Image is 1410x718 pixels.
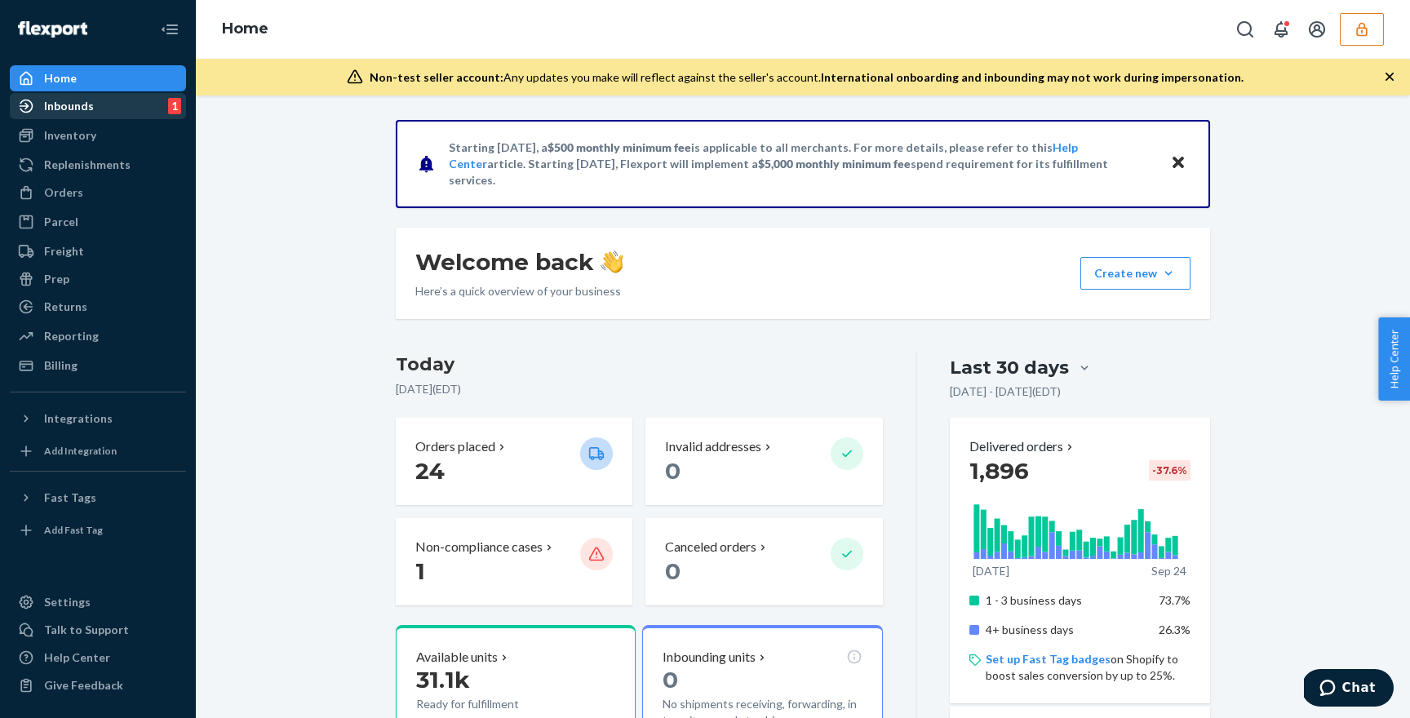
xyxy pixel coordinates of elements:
p: 1 - 3 business days [986,592,1146,609]
p: [DATE] ( EDT ) [396,381,883,397]
a: Settings [10,589,186,615]
div: Add Integration [44,444,117,458]
div: Give Feedback [44,677,123,694]
button: Open notifications [1265,13,1297,46]
div: Talk to Support [44,622,129,638]
button: Orders placed 24 [396,418,632,505]
p: on Shopify to boost sales conversion by up to 25%. [986,651,1191,684]
p: Sep 24 [1151,563,1186,579]
button: Non-compliance cases 1 [396,518,632,605]
div: Help Center [44,649,110,666]
button: Canceled orders 0 [645,518,882,605]
p: Starting [DATE], a is applicable to all merchants. For more details, please refer to this article... [449,140,1155,188]
a: Replenishments [10,152,186,178]
span: 24 [415,457,445,485]
div: -37.6 % [1149,460,1191,481]
p: [DATE] - [DATE] ( EDT ) [950,383,1061,400]
span: 1 [415,557,425,585]
div: Prep [44,271,69,287]
a: Orders [10,179,186,206]
p: Non-compliance cases [415,538,543,556]
p: Available units [416,648,498,667]
button: Fast Tags [10,485,186,511]
a: Freight [10,238,186,264]
p: [DATE] [973,563,1009,579]
span: 0 [665,557,681,585]
p: Invalid addresses [665,437,761,456]
span: 31.1k [416,666,470,694]
p: Inbounding units [663,648,756,667]
div: Home [44,70,77,86]
div: Billing [44,357,78,374]
a: Inbounds1 [10,93,186,119]
span: $5,000 monthly minimum fee [758,157,911,171]
p: Here’s a quick overview of your business [415,283,623,299]
button: Talk to Support [10,617,186,643]
button: Create new [1080,257,1191,290]
span: 26.3% [1159,623,1191,636]
button: Help Center [1378,317,1410,401]
h1: Welcome back [415,247,623,277]
a: Set up Fast Tag badges [986,652,1111,666]
a: Parcel [10,209,186,235]
a: Add Integration [10,438,186,464]
div: Reporting [44,328,99,344]
div: 1 [168,98,181,114]
button: Delivered orders [969,437,1076,456]
iframe: Opens a widget where you can chat to one of our agents [1304,669,1394,710]
a: Add Fast Tag [10,517,186,543]
span: $500 monthly minimum fee [548,140,691,154]
p: Orders placed [415,437,495,456]
div: Replenishments [44,157,131,173]
span: 0 [665,457,681,485]
a: Home [222,20,268,38]
a: Reporting [10,323,186,349]
a: Prep [10,266,186,292]
button: Integrations [10,406,186,432]
div: Orders [44,184,83,201]
button: Close Navigation [153,13,186,46]
button: Open Search Box [1229,13,1261,46]
h3: Today [396,352,883,378]
ol: breadcrumbs [209,6,282,53]
div: Inbounds [44,98,94,114]
button: Open account menu [1301,13,1333,46]
div: Inventory [44,127,96,144]
a: Help Center [10,645,186,671]
div: Add Fast Tag [44,523,103,537]
span: International onboarding and inbounding may not work during impersonation. [821,70,1244,84]
div: Settings [44,594,91,610]
div: Last 30 days [950,355,1069,380]
img: Flexport logo [18,21,87,38]
img: hand-wave emoji [601,250,623,273]
span: Non-test seller account: [370,70,503,84]
div: Fast Tags [44,490,96,506]
div: Any updates you make will reflect against the seller's account. [370,69,1244,86]
div: Returns [44,299,87,315]
p: Ready for fulfillment [416,696,567,712]
button: Give Feedback [10,672,186,698]
p: 4+ business days [986,622,1146,638]
a: Inventory [10,122,186,148]
span: 1,896 [969,457,1029,485]
div: Freight [44,243,84,259]
span: 0 [663,666,678,694]
button: Close [1168,152,1189,175]
a: Returns [10,294,186,320]
a: Billing [10,352,186,379]
a: Home [10,65,186,91]
p: Canceled orders [665,538,756,556]
span: 73.7% [1159,593,1191,607]
button: Invalid addresses 0 [645,418,882,505]
div: Parcel [44,214,78,230]
div: Integrations [44,410,113,427]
